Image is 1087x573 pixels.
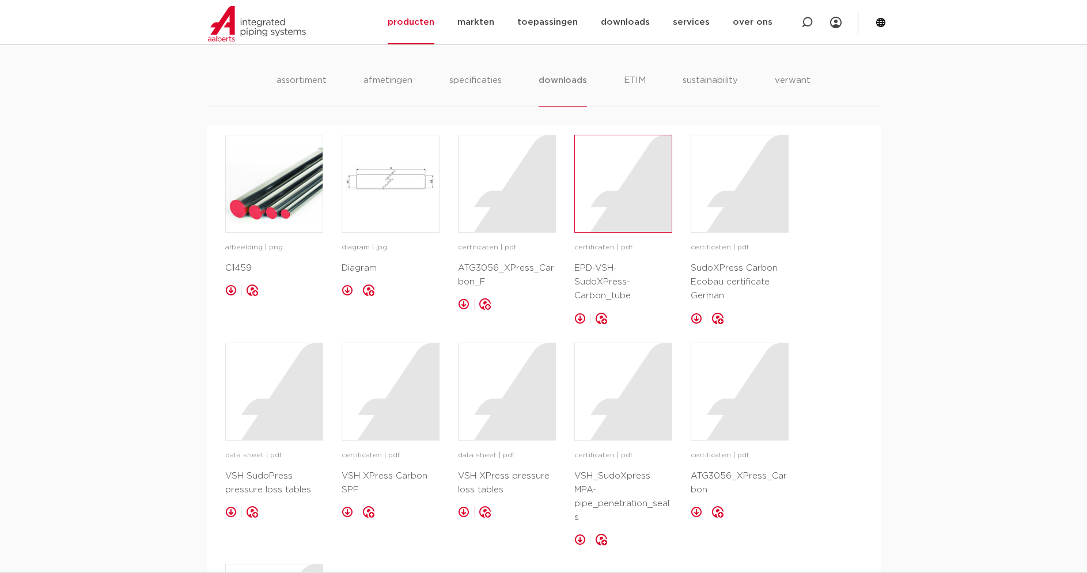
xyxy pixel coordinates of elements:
[458,261,556,289] p: ATG3056_XPress_Carbon_F
[225,469,323,497] p: VSH SudoPress pressure loss tables
[342,261,440,275] p: Diagram
[226,135,323,232] img: image for C1459
[458,242,556,253] p: certificaten | pdf
[225,135,323,233] a: image for C1459
[574,242,672,253] p: certificaten | pdf
[342,135,440,233] a: image for Diagram
[539,74,586,107] li: downloads
[624,74,646,107] li: ETIM
[449,74,502,107] li: specificaties
[225,261,323,275] p: C1459
[458,450,556,461] p: data sheet | pdf
[342,450,440,461] p: certificaten | pdf
[691,242,789,253] p: certificaten | pdf
[691,469,789,497] p: ATG3056_XPress_Carbon
[277,74,327,107] li: assortiment
[342,242,440,253] p: diagram | jpg
[574,261,672,303] p: EPD-VSH-SudoXPress-Carbon_tube
[691,261,789,303] p: SudoXPress Carbon Ecobau certificate German
[458,469,556,497] p: VSH XPress pressure loss tables
[574,450,672,461] p: certificaten | pdf
[363,74,412,107] li: afmetingen
[342,469,440,497] p: VSH XPress Carbon SPF
[225,242,323,253] p: afbeelding | png
[683,74,738,107] li: sustainability
[225,450,323,461] p: data sheet | pdf
[574,469,672,525] p: VSH_SudoXpress MPA-pipe_penetration_seals
[691,450,789,461] p: certificaten | pdf
[775,74,810,107] li: verwant
[342,135,439,232] img: image for Diagram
